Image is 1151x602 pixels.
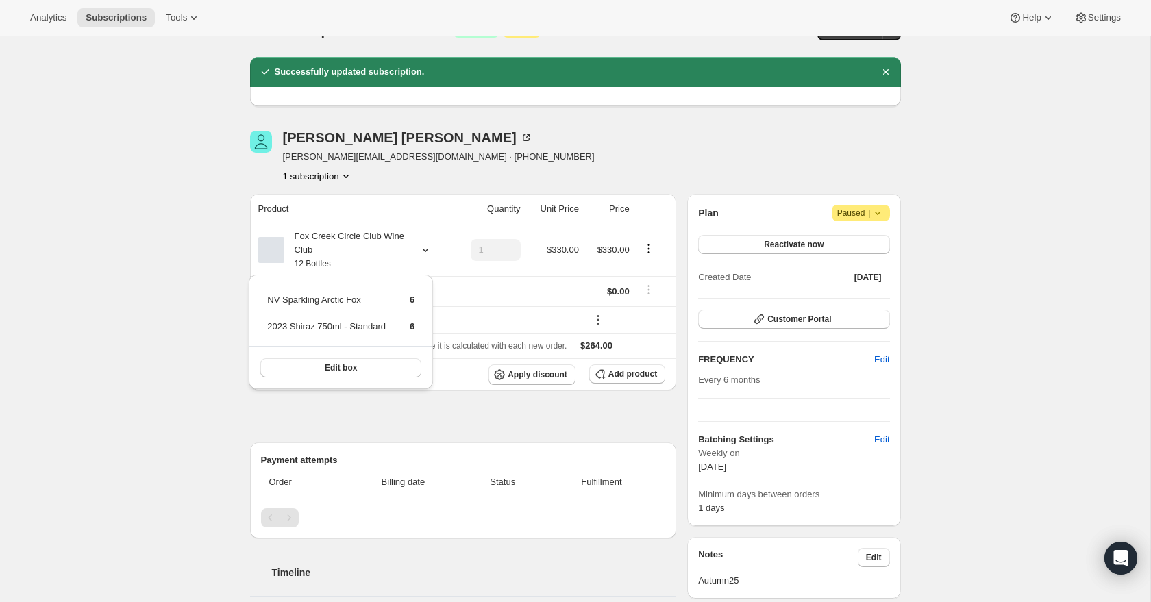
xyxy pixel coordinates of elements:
th: Product [250,194,452,224]
span: | [868,208,870,218]
h2: Plan [698,206,719,220]
div: Open Intercom Messenger [1104,542,1137,575]
h3: Notes [698,548,858,567]
th: Quantity [451,194,524,224]
button: Customer Portal [698,310,889,329]
th: Order [261,467,343,497]
span: Edit [874,433,889,447]
button: Edit [866,429,898,451]
span: Every 6 months [698,375,760,385]
span: Subscriptions [86,12,147,23]
button: Dismiss notification [876,62,895,81]
span: Fulfillment [546,475,657,489]
span: Paused [837,206,884,220]
span: Tools [166,12,187,23]
span: Billing date [347,475,460,489]
h6: Batching Settings [698,433,874,447]
span: [DATE] [854,272,882,283]
button: Subscriptions [77,8,155,27]
small: 12 Bottles [295,259,331,268]
span: [PERSON_NAME][EMAIL_ADDRESS][DOMAIN_NAME] · [PHONE_NUMBER] [283,150,595,164]
button: Apply discount [488,364,575,385]
span: Created Date [698,271,751,284]
button: Tools [158,8,209,27]
span: [DATE] [698,462,726,472]
span: Status [468,475,538,489]
td: NV Sparkling Arctic Fox [267,292,386,318]
span: Analytics [30,12,66,23]
span: $0.00 [607,286,630,297]
td: 2023 Shiraz 750ml - Standard [267,319,386,344]
button: Edit [858,548,890,567]
div: [PERSON_NAME] [PERSON_NAME] [283,131,533,145]
span: Edit [866,552,882,563]
th: Unit Price [525,194,583,224]
span: $330.00 [597,244,630,255]
span: $264.00 [580,340,612,351]
span: 6 [410,321,414,331]
span: Customer Portal [767,314,831,325]
button: Shipping actions [638,282,660,297]
button: Edit box [260,358,421,377]
button: Add product [589,364,665,384]
span: Autumn25 [698,574,889,588]
h2: Payment attempts [261,453,666,467]
h2: FREQUENCY [698,353,874,366]
span: Minimum days between orders [698,488,889,501]
th: Price [583,194,634,224]
span: Reactivate now [764,239,824,250]
button: Reactivate now [698,235,889,254]
span: $330.00 [547,244,579,255]
span: Ross Jones [250,131,272,153]
div: Fox Creek Circle Club Wine Club [284,229,408,271]
span: Edit [874,353,889,366]
button: [DATE] [846,268,890,287]
nav: Pagination [261,508,666,527]
span: Settings [1088,12,1121,23]
span: Weekly on [698,447,889,460]
button: Analytics [22,8,75,27]
span: Apply discount [508,369,567,380]
span: 1 days [698,503,724,513]
button: Product actions [638,241,660,256]
button: Product actions [283,169,353,183]
span: Help [1022,12,1041,23]
h2: Successfully updated subscription. [275,65,425,79]
h2: Timeline [272,566,677,579]
button: Settings [1066,8,1129,27]
span: Edit box [325,362,357,373]
button: Help [1000,8,1063,27]
button: Edit [866,349,898,371]
span: 6 [410,294,414,305]
span: Add product [608,368,657,379]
